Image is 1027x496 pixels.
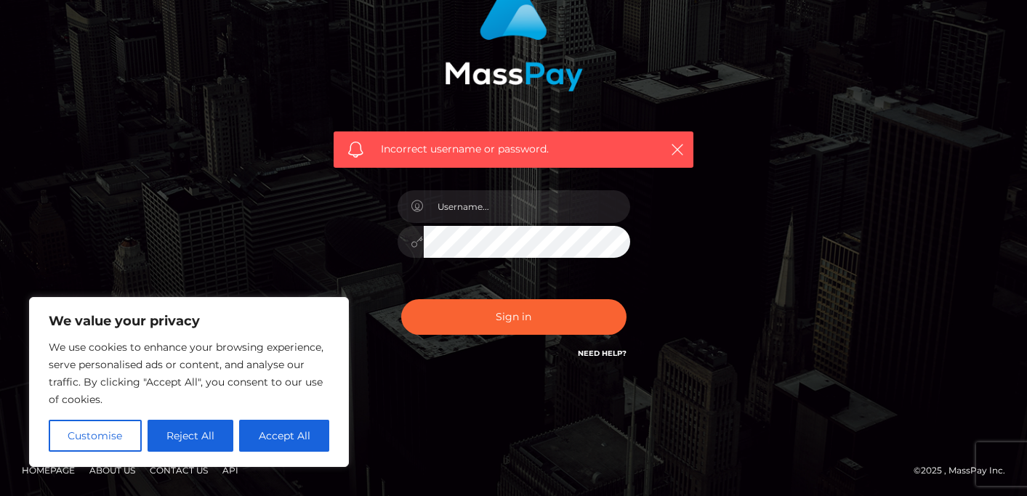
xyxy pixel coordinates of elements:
a: Contact Us [144,459,214,481]
p: We value your privacy [49,312,329,330]
button: Sign in [401,299,627,335]
a: Need Help? [578,349,627,358]
span: Incorrect username or password. [381,142,646,157]
a: API [217,459,244,481]
a: About Us [84,459,141,481]
div: We value your privacy [29,297,349,467]
div: © 2025 , MassPay Inc. [914,463,1016,479]
p: We use cookies to enhance your browsing experience, serve personalised ads or content, and analys... [49,338,329,408]
a: Homepage [16,459,81,481]
button: Accept All [239,420,329,452]
button: Customise [49,420,142,452]
input: Username... [424,190,630,223]
button: Reject All [148,420,234,452]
